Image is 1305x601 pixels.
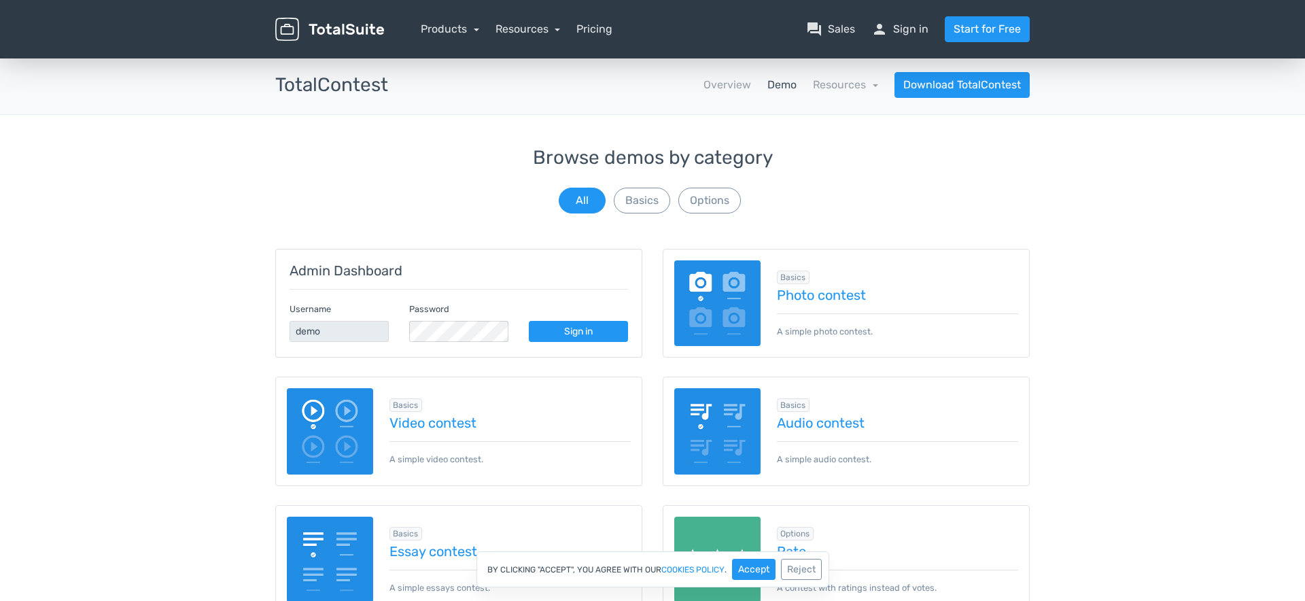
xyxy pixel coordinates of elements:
[806,21,855,37] a: question_answerSales
[389,544,631,559] a: Essay contest
[777,527,814,540] span: Browse all in Options
[813,78,878,91] a: Resources
[777,313,1019,338] p: A simple photo contest.
[275,18,384,41] img: TotalSuite for WordPress
[777,288,1019,303] a: Photo contest
[678,188,741,213] button: Options
[421,22,479,35] a: Products
[476,551,829,587] div: By clicking "Accept", you agree with our .
[529,321,628,342] a: Sign in
[703,77,751,93] a: Overview
[777,398,810,412] span: Browse all in Basics
[389,415,631,430] a: Video contest
[290,263,628,278] h5: Admin Dashboard
[389,527,423,540] span: Browse all in Basics
[894,72,1030,98] a: Download TotalContest
[389,398,423,412] span: Browse all in Basics
[777,441,1019,466] p: A simple audio contest.
[275,75,388,96] h3: TotalContest
[674,388,761,475] img: audio-poll.png.webp
[661,566,725,574] a: cookies policy
[945,16,1030,42] a: Start for Free
[576,21,612,37] a: Pricing
[559,188,606,213] button: All
[781,559,822,580] button: Reject
[806,21,822,37] span: question_answer
[767,77,797,93] a: Demo
[614,188,670,213] button: Basics
[871,21,928,37] a: personSign in
[777,544,1019,559] a: Rate
[495,22,561,35] a: Resources
[409,303,449,315] label: Password
[389,441,631,466] p: A simple video contest.
[290,303,331,315] label: Username
[287,388,373,475] img: video-poll.png.webp
[275,148,1030,169] h3: Browse demos by category
[732,559,776,580] button: Accept
[674,260,761,347] img: image-poll.png.webp
[777,271,810,284] span: Browse all in Basics
[777,415,1019,430] a: Audio contest
[871,21,888,37] span: person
